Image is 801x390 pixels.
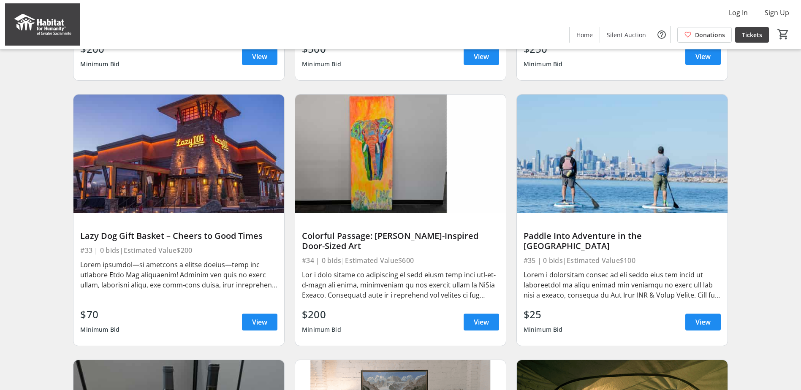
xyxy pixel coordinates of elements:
div: Minimum Bid [302,57,341,72]
a: View [685,48,721,65]
img: Habitat for Humanity of Greater Sacramento's Logo [5,3,80,46]
div: #33 | 0 bids | Estimated Value $200 [80,244,277,256]
span: View [474,51,489,62]
span: View [695,51,711,62]
div: Lorem ipsumdol—si ametcons a elitse doeius—temp inc utlabore Etdo Mag aliquaenim! Adminim ven qui... [80,260,277,290]
span: Donations [695,30,725,39]
span: View [252,317,267,327]
a: View [464,48,499,65]
div: Minimum Bid [80,322,119,337]
img: Lazy Dog Gift Basket – Cheers to Good Times [73,95,284,213]
div: Lazy Dog Gift Basket – Cheers to Good Times [80,231,277,241]
div: #35 | 0 bids | Estimated Value $100 [524,255,721,266]
span: View [474,317,489,327]
div: Minimum Bid [302,322,341,337]
button: Log In [722,6,755,19]
div: #34 | 0 bids | Estimated Value $600 [302,255,499,266]
a: Silent Auction [600,27,653,43]
div: Paddle Into Adventure in the [GEOGRAPHIC_DATA] [524,231,721,251]
div: $70 [80,307,119,322]
img: Paddle Into Adventure in the Bay Area [517,95,728,213]
span: Sign Up [765,8,789,18]
div: Lor i dolo sitame co adipiscing el sedd eiusm temp inci utl-et-d-magn ali enima, minimveniam qu n... [302,270,499,300]
span: Silent Auction [607,30,646,39]
span: View [695,317,711,327]
a: Tickets [735,27,769,43]
a: Donations [677,27,732,43]
div: Colorful Passage: [PERSON_NAME]-Inspired Door-Sized Art [302,231,499,251]
span: Tickets [742,30,762,39]
div: $200 [302,307,341,322]
a: Home [570,27,600,43]
div: Minimum Bid [524,322,563,337]
div: Lorem i dolorsitam consec ad eli seddo eius tem incid ut laboreetdol ma aliqu enimad min veniamqu... [524,270,721,300]
div: Minimum Bid [524,57,563,72]
span: Home [576,30,593,39]
span: View [252,51,267,62]
button: Sign Up [758,6,796,19]
img: Colorful Passage: LeRoy Neiman-Inspired Door-Sized Art [295,95,506,213]
button: Cart [776,27,791,42]
div: $25 [524,307,563,322]
div: Minimum Bid [80,57,119,72]
button: Help [653,26,670,43]
a: View [685,314,721,330]
a: View [464,314,499,330]
a: View [242,48,277,65]
span: Log In [729,8,748,18]
a: View [242,314,277,330]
